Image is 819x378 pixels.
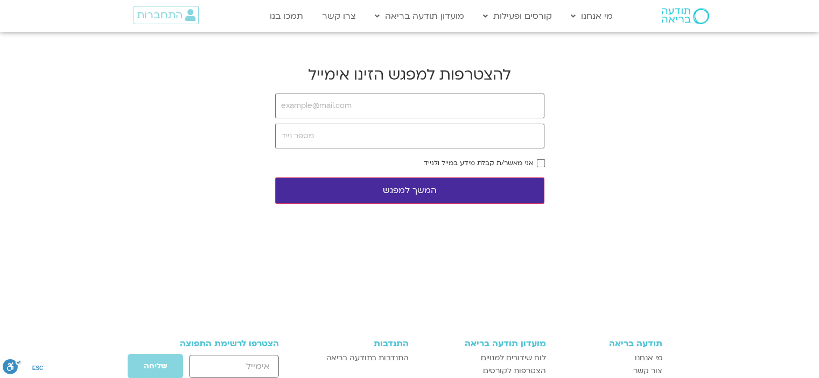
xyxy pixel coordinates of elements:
a: מי אנחנו [557,352,662,365]
input: example@mail.com [275,94,544,118]
span: לוח שידורים למנויים [481,352,546,365]
h3: מועדון תודעה בריאה [419,339,546,348]
span: שליחה [144,362,167,370]
a: תמכו בנו [264,6,309,26]
a: מי אנחנו [565,6,618,26]
h3: הצטרפו לרשימת התפוצה [157,339,279,348]
span: מי אנחנו [635,352,662,365]
a: קורסים ופעילות [478,6,557,26]
a: צור קשר [557,365,662,377]
h2: להצטרפות למפגש הזינו אימייל [275,65,544,85]
input: מספר נייד [275,124,544,148]
a: הצטרפות לקורסים [419,365,546,377]
a: התנדבות בתודעה בריאה [309,352,408,365]
input: אימייל [189,355,279,378]
a: לוח שידורים למנויים [419,352,546,365]
a: מועדון תודעה בריאה [369,6,470,26]
h3: התנדבות [309,339,408,348]
span: התנדבות בתודעה בריאה [326,352,409,365]
a: צרו קשר [317,6,361,26]
button: המשך למפגש [275,177,544,204]
h3: תודעה בריאה [557,339,662,348]
a: התחברות [134,6,199,24]
span: הצטרפות לקורסים [483,365,546,377]
img: תודעה בריאה [662,8,709,24]
label: אני מאשר/ת קבלת מידע במייל ולנייד [424,159,533,167]
span: צור קשר [633,365,662,377]
span: התחברות [137,9,183,21]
